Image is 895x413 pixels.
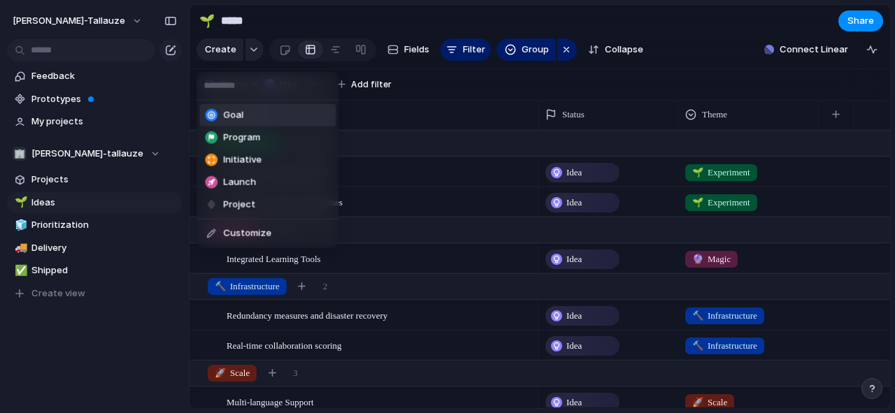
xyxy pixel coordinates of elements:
[223,108,243,122] span: Goal
[223,226,271,240] span: Customize
[223,175,256,189] span: Launch
[223,153,262,167] span: Initiative
[223,131,260,145] span: Program
[223,198,255,212] span: Project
